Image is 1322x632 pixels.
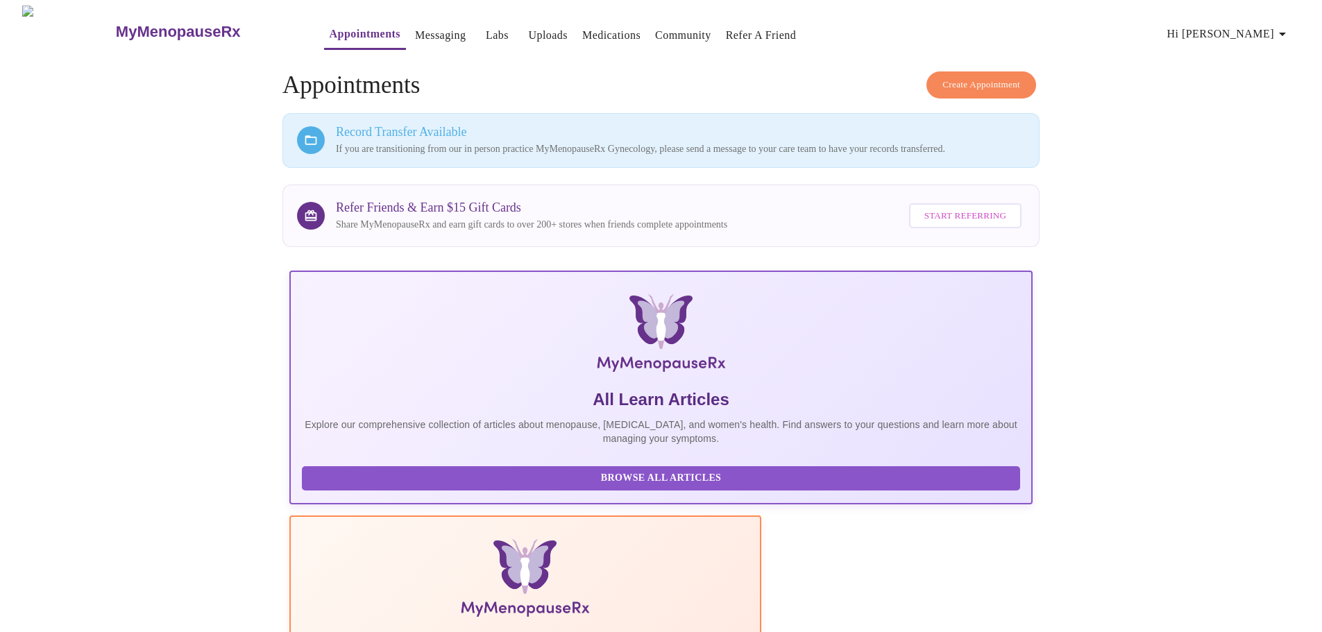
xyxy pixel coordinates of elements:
[528,26,568,45] a: Uploads
[909,203,1022,229] button: Start Referring
[726,26,797,45] a: Refer a Friend
[22,6,114,58] img: MyMenopauseRx Logo
[523,22,573,49] button: Uploads
[302,418,1020,445] p: Explore our comprehensive collection of articles about menopause, [MEDICAL_DATA], and women's hea...
[116,23,241,41] h3: MyMenopauseRx
[1167,24,1291,44] span: Hi [PERSON_NAME]
[475,22,519,49] button: Labs
[336,142,1025,156] p: If you are transitioning from our in person practice MyMenopauseRx Gynecology, please send a mess...
[906,196,1025,236] a: Start Referring
[577,22,646,49] button: Medications
[302,388,1020,411] h5: All Learn Articles
[414,294,908,377] img: MyMenopauseRx Logo
[720,22,802,49] button: Refer a Friend
[486,26,509,45] a: Labs
[926,71,1036,99] button: Create Appointment
[582,26,641,45] a: Medications
[336,200,727,215] h3: Refer Friends & Earn $15 Gift Cards
[302,471,1024,483] a: Browse All Articles
[373,539,677,622] img: Menopause Manual
[336,218,727,232] p: Share MyMenopauseRx and earn gift cards to over 200+ stores when friends complete appointments
[650,22,717,49] button: Community
[330,24,400,44] a: Appointments
[1162,20,1296,48] button: Hi [PERSON_NAME]
[302,466,1020,490] button: Browse All Articles
[409,22,471,49] button: Messaging
[316,470,1006,487] span: Browse All Articles
[942,77,1020,93] span: Create Appointment
[655,26,711,45] a: Community
[282,71,1040,99] h4: Appointments
[336,125,1025,139] h3: Record Transfer Available
[114,8,296,56] a: MyMenopauseRx
[924,208,1006,224] span: Start Referring
[324,20,406,50] button: Appointments
[415,26,466,45] a: Messaging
